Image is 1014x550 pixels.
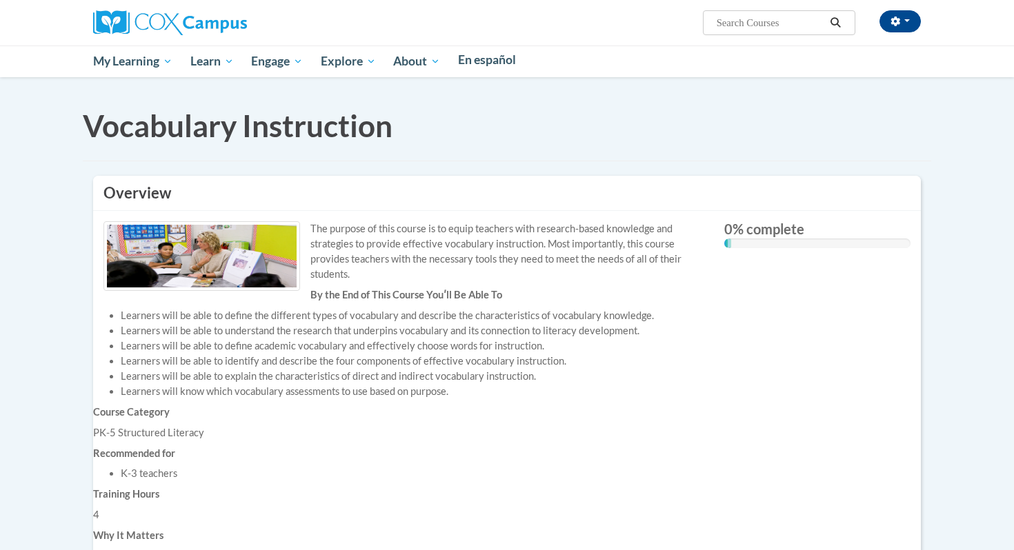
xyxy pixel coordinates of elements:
[72,45,942,77] div: Main menu
[121,338,714,354] li: Learners will be able to define academic vocabulary and effectively choose words for instruction.
[93,425,714,440] div: PK-5 Structured Literacy
[93,507,714,522] div: 4
[181,45,243,77] a: Learn
[242,45,312,77] a: Engage
[121,323,714,338] li: Learners will be able to understand the research that underpins vocabulary and its connection to ...
[121,466,714,481] li: K-3 teachers
[385,45,450,77] a: About
[321,53,376,70] span: Explore
[103,183,911,204] h3: Overview
[826,14,846,31] button: Search
[84,45,181,77] a: My Learning
[121,308,714,323] li: Learners will be able to define the different types of vocabulary and describe the characteristic...
[83,108,392,143] span: Vocabulary Instruction
[458,52,516,67] span: En español
[830,18,842,28] i: 
[93,16,247,28] a: Cox Campus
[93,289,714,301] h6: By the End of This Course Youʹll Be Able To
[190,53,234,70] span: Learn
[93,529,714,542] h6: Why It Matters
[312,45,385,77] a: Explore
[728,238,731,248] div: 0.001%
[93,10,247,35] img: Cox Campus
[103,221,300,291] img: Course logo image
[724,221,733,237] span: 0
[93,447,714,460] h6: Recommended for
[879,10,921,32] button: Account Settings
[103,221,704,282] div: The purpose of this course is to equip teachers with research-based knowledge and strategies to p...
[393,53,440,70] span: About
[715,14,826,31] input: Search Courses
[121,354,714,369] li: Learners will be able to identify and describe the four components of effective vocabulary instru...
[121,369,714,384] li: Learners will be able to explain the characteristics of direct and indirect vocabulary instruction.
[93,488,714,500] h6: Training Hours
[93,406,714,418] h6: Course Category
[251,53,303,70] span: Engage
[724,238,728,248] div: 0.001% complete
[449,45,525,74] a: En español
[724,221,911,236] label: % complete
[93,53,172,70] span: My Learning
[121,384,714,399] li: Learners will know which vocabulary assessments to use based on purpose.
